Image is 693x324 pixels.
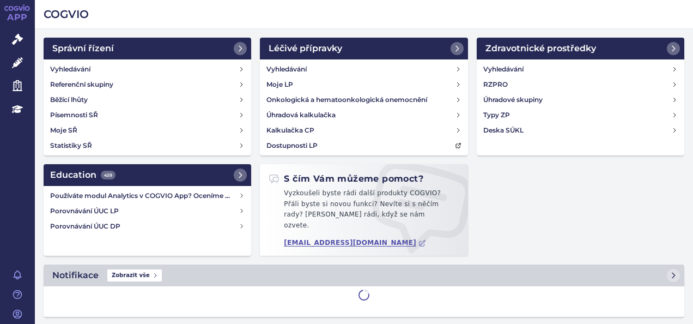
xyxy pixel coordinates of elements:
[284,239,426,247] a: [EMAIL_ADDRESS][DOMAIN_NAME]
[479,92,682,107] a: Úhradové skupiny
[107,269,162,281] span: Zobrazit vše
[46,77,249,92] a: Referenční skupiny
[44,265,684,286] a: NotifikaceZobrazit vše
[50,64,90,75] h4: Vyhledávání
[101,171,115,179] span: 439
[44,38,251,59] a: Správní řízení
[52,42,114,55] h2: Správní řízení
[50,94,88,105] h4: Běžící lhůty
[50,169,115,182] h2: Education
[52,269,99,282] h2: Notifikace
[269,188,459,235] p: Vyzkoušeli byste rádi další produkty COGVIO? Přáli byste si novou funkci? Nevíte si s něčím rady?...
[262,107,465,123] a: Úhradová kalkulačka
[479,62,682,77] a: Vyhledávání
[262,62,465,77] a: Vyhledávání
[269,173,423,185] h2: S čím Vám můžeme pomoct?
[260,38,467,59] a: Léčivé přípravky
[46,188,249,203] a: Používáte modul Analytics v COGVIO App? Oceníme Vaši zpětnou vazbu!
[483,64,524,75] h4: Vyhledávání
[262,138,465,153] a: Dostupnosti LP
[266,110,336,121] h4: Úhradová kalkulačka
[483,125,524,136] h4: Deska SÚKL
[46,62,249,77] a: Vyhledávání
[477,38,684,59] a: Zdravotnické prostředky
[50,125,77,136] h4: Moje SŘ
[50,110,98,121] h4: Písemnosti SŘ
[46,123,249,138] a: Moje SŘ
[269,42,342,55] h2: Léčivé přípravky
[44,164,251,186] a: Education439
[44,7,684,22] h2: COGVIO
[46,138,249,153] a: Statistiky SŘ
[266,94,427,105] h4: Onkologická a hematoonkologická onemocnění
[266,125,314,136] h4: Kalkulačka CP
[46,219,249,234] a: Porovnávání ÚUC DP
[479,77,682,92] a: RZPRO
[483,79,508,90] h4: RZPRO
[485,42,596,55] h2: Zdravotnické prostředky
[50,140,92,151] h4: Statistiky SŘ
[50,221,239,232] h4: Porovnávání ÚUC DP
[483,94,543,105] h4: Úhradové skupiny
[479,123,682,138] a: Deska SÚKL
[46,203,249,219] a: Porovnávání ÚUC LP
[50,79,113,90] h4: Referenční skupiny
[479,107,682,123] a: Typy ZP
[50,190,239,201] h4: Používáte modul Analytics v COGVIO App? Oceníme Vaši zpětnou vazbu!
[262,123,465,138] a: Kalkulačka CP
[262,92,465,107] a: Onkologická a hematoonkologická onemocnění
[262,77,465,92] a: Moje LP
[46,92,249,107] a: Běžící lhůty
[483,110,510,121] h4: Typy ZP
[266,140,318,151] h4: Dostupnosti LP
[46,107,249,123] a: Písemnosti SŘ
[266,79,293,90] h4: Moje LP
[266,64,307,75] h4: Vyhledávání
[50,206,239,217] h4: Porovnávání ÚUC LP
